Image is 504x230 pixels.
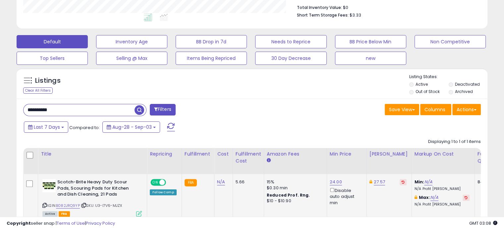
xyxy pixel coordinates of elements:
div: 15% [267,179,322,185]
th: The percentage added to the cost of goods (COGS) that forms the calculator for Min & Max prices. [412,148,475,174]
div: 5.66 [236,179,259,185]
div: Disable auto adjust min [330,187,362,206]
div: Title [41,151,144,158]
div: Repricing [150,151,179,158]
label: Active [416,81,428,87]
div: $10 - $10.90 [267,198,322,204]
span: Columns [424,106,445,113]
div: Fulfillment [185,151,211,158]
a: N/A [424,179,432,185]
span: Compared to: [69,124,100,131]
button: Actions [452,104,481,115]
button: Inventory Age [96,35,167,48]
a: 27.57 [374,179,385,185]
h5: Listings [35,76,61,85]
button: Non Competitive [415,35,486,48]
span: All listings currently available for purchase on Amazon [42,211,58,217]
button: Items Being Repriced [176,52,247,65]
button: Needs to Reprice [255,35,326,48]
button: Save View [385,104,419,115]
div: 84 [477,179,498,185]
button: BB Drop in 7d [176,35,247,48]
div: Fulfillment Cost [236,151,261,164]
span: OFF [165,180,176,185]
div: ASIN: [42,179,142,216]
div: Markup on Cost [415,151,472,158]
p: N/A Profit [PERSON_NAME] [415,202,470,207]
div: $0.30 min [267,185,322,191]
a: Terms of Use [57,220,85,226]
b: Total Inventory Value: [297,5,342,10]
button: Default [17,35,88,48]
span: $3.33 [350,12,361,18]
span: FBA [59,211,70,217]
b: Min: [415,179,424,185]
div: Fulfillable Quantity [477,151,500,164]
small: FBA [185,179,197,186]
button: Aug-28 - Sep-03 [102,121,160,133]
a: 24.00 [330,179,342,185]
a: B082JRQ9YP [56,203,80,208]
b: Reduced Prof. Rng. [267,192,310,198]
button: Selling @ Max [96,52,167,65]
div: Min Price [330,151,364,158]
button: new [335,52,406,65]
b: Scotch-Brite Heavy Duty Scour Pads, Scouring Pads for Kitchen and Dish Cleaning, 21 Pads [57,179,138,199]
label: Archived [455,89,473,94]
span: | SKU: U3-I7V6-MJZX [81,203,122,208]
a: N/A [430,194,438,201]
span: ON [151,180,159,185]
small: Amazon Fees. [267,158,271,163]
strong: Copyright [7,220,31,226]
a: N/A [217,179,225,185]
span: Aug-28 - Sep-03 [112,124,152,130]
button: 30 Day Decrease [255,52,326,65]
span: 2025-09-11 03:08 GMT [469,220,497,226]
a: Privacy Policy [86,220,115,226]
span: Last 7 Days [34,124,60,130]
div: Amazon Fees [267,151,324,158]
div: seller snap | | [7,220,115,227]
button: Filters [150,104,176,115]
b: Max: [419,194,430,201]
li: $0 [297,3,476,11]
button: Columns [420,104,451,115]
b: Short Term Storage Fees: [297,12,349,18]
div: [PERSON_NAME] [369,151,409,158]
div: Clear All Filters [23,87,53,94]
button: Last 7 Days [24,121,68,133]
img: 41VxJVF9wkL._SL40_.jpg [42,179,56,192]
p: N/A Profit [PERSON_NAME] [415,187,470,191]
label: Out of Stock [416,89,440,94]
p: Listing States: [409,74,487,80]
label: Deactivated [455,81,479,87]
button: BB Price Below Min [335,35,406,48]
div: Cost [217,151,230,158]
div: Follow Comp [150,189,177,195]
div: Displaying 1 to 1 of 1 items [428,139,481,145]
button: Top Sellers [17,52,88,65]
